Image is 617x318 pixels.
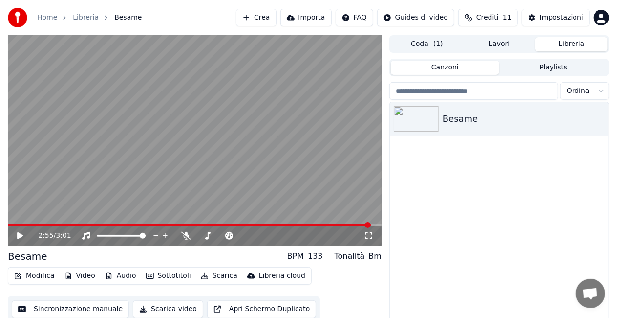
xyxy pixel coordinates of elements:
button: Lavori [463,37,535,51]
button: Playlists [499,61,608,75]
div: Besame [8,250,47,263]
button: Scarica video [133,300,203,318]
button: Canzoni [391,61,499,75]
button: Sottotitoli [142,269,195,283]
nav: breadcrumb [37,13,142,23]
div: 133 [308,250,323,262]
button: Scarica [197,269,241,283]
button: Modifica [10,269,59,283]
div: Libreria cloud [259,271,305,281]
button: Sincronizzazione manuale [12,300,129,318]
button: FAQ [336,9,373,26]
span: 3:01 [56,231,71,241]
a: Libreria [73,13,99,23]
button: Audio [101,269,140,283]
button: Video [61,269,99,283]
div: / [38,231,62,241]
span: Ordina [567,86,590,96]
span: 2:55 [38,231,53,241]
button: Libreria [535,37,608,51]
span: Besame [114,13,142,23]
button: Crea [236,9,276,26]
img: youka [8,8,27,27]
span: 11 [503,13,511,23]
a: Home [37,13,57,23]
div: Bm [368,250,382,262]
span: ( 1 ) [433,39,443,49]
button: Crediti11 [458,9,518,26]
div: Tonalità [335,250,365,262]
button: Impostazioni [522,9,590,26]
span: Crediti [476,13,499,23]
div: BPM [287,250,304,262]
button: Importa [280,9,332,26]
div: Aprire la chat [576,279,605,308]
button: Apri Schermo Duplicato [207,300,316,318]
div: Besame [443,112,605,126]
div: Impostazioni [540,13,583,23]
button: Guides di video [377,9,454,26]
button: Coda [391,37,463,51]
